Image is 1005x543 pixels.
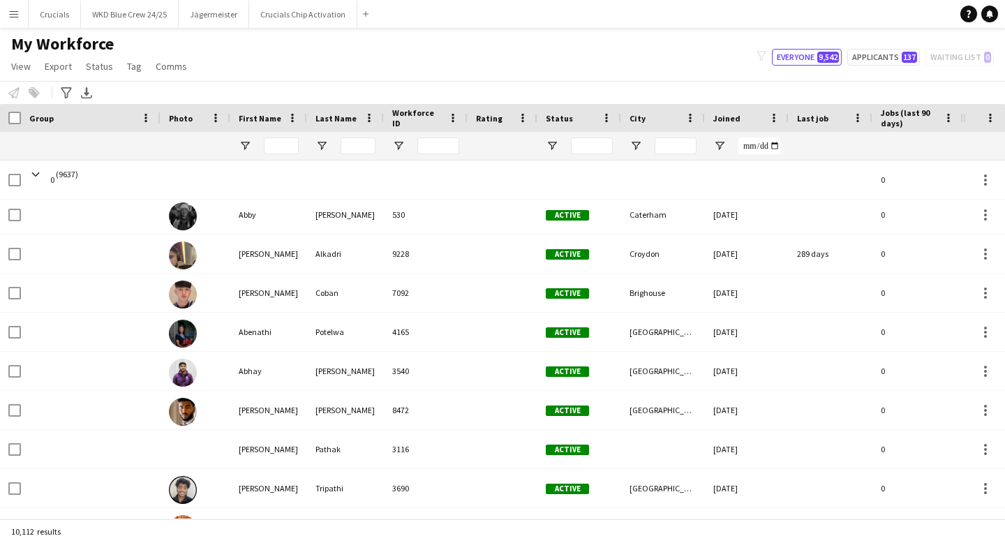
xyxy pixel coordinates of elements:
span: First Name [239,113,281,124]
input: Last Name Filter Input [341,137,375,154]
button: Jägermeister [179,1,249,28]
span: Rating [476,113,502,124]
div: [DATE] [705,469,789,507]
span: Joined [713,113,740,124]
app-action-btn: Advanced filters [58,84,75,101]
span: Status [86,60,113,73]
div: Brighouse [621,274,705,312]
img: Abhinav Oberoi-Tripathi [169,398,197,426]
div: [PERSON_NAME] [307,195,384,234]
div: [DATE] [705,195,789,234]
a: Export [39,57,77,75]
span: View [11,60,31,73]
span: Photo [169,113,193,124]
div: Alkadri [307,235,384,273]
span: Tag [127,60,142,73]
a: Status [80,57,119,75]
span: Active [546,484,589,494]
div: 530 [384,195,468,234]
div: Tripathi [307,469,384,507]
span: Active [546,288,589,299]
div: [DATE] [705,235,789,273]
div: 0 [872,313,963,351]
span: Jobs (last 90 days) [881,107,938,128]
input: Joined Filter Input [738,137,780,154]
img: Abdullah Coban [169,281,197,308]
div: [PERSON_NAME] [230,469,307,507]
div: 0 [872,274,963,312]
div: 9228 [384,235,468,273]
input: First Name Filter Input [264,137,299,154]
input: City Filter Input [655,137,697,154]
div: 0 [872,469,963,507]
img: Abenathi Potelwa [169,320,197,348]
button: Open Filter Menu [546,140,558,152]
div: Abenathi [230,313,307,351]
a: Tag [121,57,147,75]
span: Group [29,113,54,124]
div: [DATE] [705,313,789,351]
div: Caterham [621,195,705,234]
span: Active [546,406,589,416]
div: [GEOGRAPHIC_DATA] [621,469,705,507]
a: View [6,57,36,75]
img: Abdullah Alkadri [169,241,197,269]
span: (9637) [56,161,78,188]
div: 0 [872,391,963,429]
button: WKD Blue Crew 24/25 [81,1,179,28]
span: Last Name [315,113,357,124]
button: Applicants137 [847,49,920,66]
div: [PERSON_NAME] [230,274,307,312]
span: Last job [797,113,828,124]
span: Comms [156,60,187,73]
button: Open Filter Menu [630,140,642,152]
input: Status Filter Input [571,137,613,154]
app-action-btn: Export XLSX [78,84,95,101]
button: Open Filter Menu [392,140,405,152]
div: 4165 [384,313,468,351]
div: [DATE] [705,352,789,390]
div: 7092 [384,274,468,312]
button: Crucials [29,1,81,28]
div: 0 [872,352,963,390]
div: 0 [872,430,963,468]
div: [DATE] [705,430,789,468]
div: [PERSON_NAME] [307,391,384,429]
div: Pathak [307,430,384,468]
span: Active [546,249,589,260]
button: Everyone9,542 [772,49,842,66]
div: [DATE] [705,391,789,429]
div: 3690 [384,469,468,507]
span: Workforce ID [392,107,442,128]
button: Open Filter Menu [239,140,251,152]
div: 0 [872,235,963,273]
span: Active [546,445,589,455]
div: [PERSON_NAME] [230,235,307,273]
div: [DATE] [705,274,789,312]
div: 0 [872,161,963,199]
div: 289 days [789,235,872,273]
div: [PERSON_NAME] [230,430,307,468]
span: 0 [50,161,54,200]
div: Croydon [621,235,705,273]
div: Abby [230,195,307,234]
span: Active [546,327,589,338]
div: [GEOGRAPHIC_DATA] [621,391,705,429]
span: Status [546,113,573,124]
div: [PERSON_NAME] [230,391,307,429]
img: Abhirup Roy [169,515,197,543]
div: [GEOGRAPHIC_DATA] [621,313,705,351]
span: Active [546,210,589,221]
img: Abhinav Tripathi [169,476,197,504]
input: Workforce ID Filter Input [417,137,459,154]
span: Active [546,366,589,377]
div: 0 [872,195,963,234]
button: Open Filter Menu [315,140,328,152]
span: 9,542 [817,52,839,63]
div: 3540 [384,352,468,390]
span: My Workforce [11,34,114,54]
span: City [630,113,646,124]
div: 8472 [384,391,468,429]
span: 137 [902,52,917,63]
div: [PERSON_NAME] [307,352,384,390]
